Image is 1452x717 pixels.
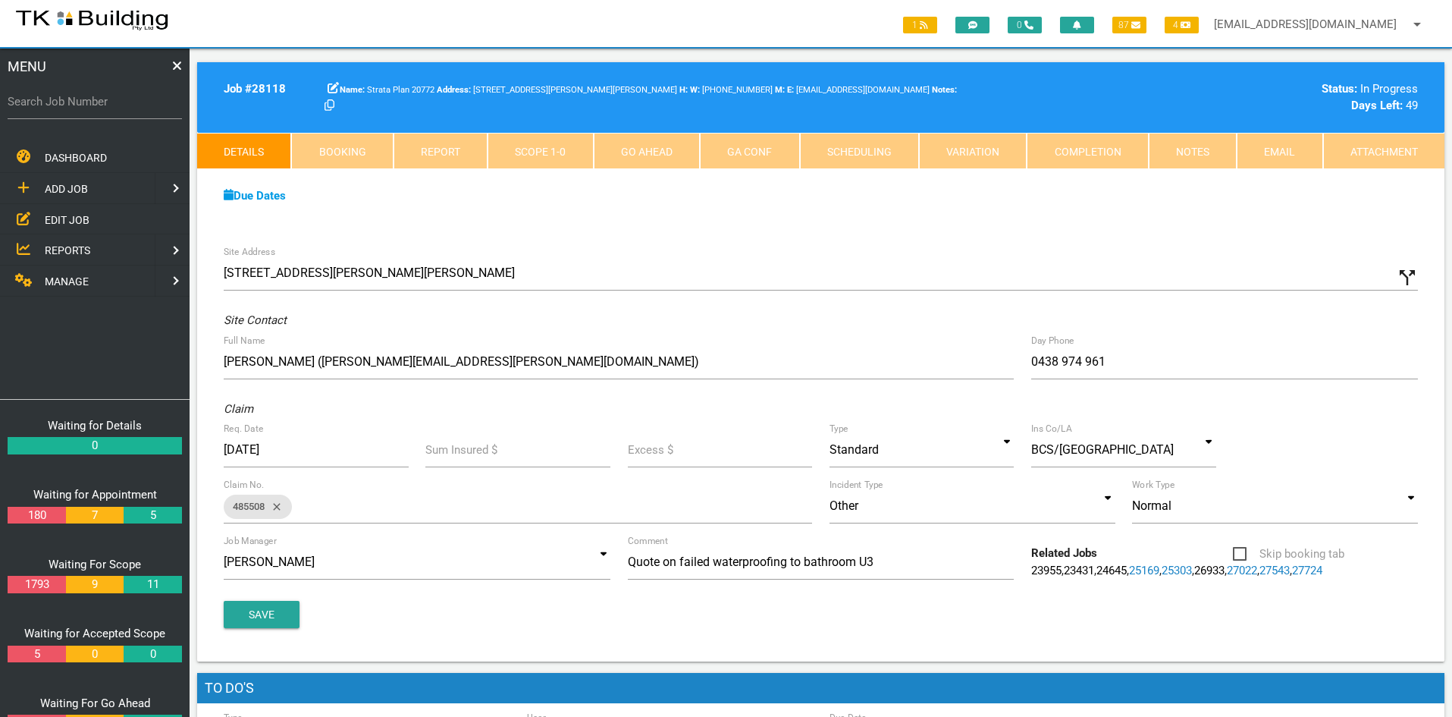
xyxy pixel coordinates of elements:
a: Waiting For Scope [49,558,141,571]
span: MANAGE [45,275,89,288]
a: 26933 [1194,564,1225,577]
a: 5 [124,507,181,524]
label: Excess $ [628,442,673,459]
a: 27724 [1292,564,1322,577]
span: 4 [1165,17,1199,33]
a: Waiting for Appointment [33,488,157,502]
b: H: [679,85,688,95]
a: Waiting For Go Ahead [40,697,150,710]
b: Notes: [932,85,957,95]
a: Scheduling [800,133,919,169]
label: Claim No. [224,478,265,492]
b: Related Jobs [1031,546,1097,560]
a: 25303 [1162,564,1192,577]
a: Attachment [1323,133,1444,169]
a: 0 [124,646,181,663]
span: Skip booking tab [1233,545,1344,564]
label: Incident Type [829,478,883,492]
label: Full Name [224,334,265,347]
div: In Progress 49 [1132,80,1418,115]
a: 0 [66,646,124,663]
span: DASHBOARD [45,152,107,164]
label: Search Job Number [8,93,182,111]
button: Save [224,601,299,628]
a: 23955 [1031,564,1062,577]
label: Site Address [224,245,275,259]
b: Job # 28118 [224,82,286,96]
b: W: [690,85,700,95]
a: 7 [66,507,124,524]
i: Claim [224,402,253,416]
i: Click to show custom address field [1396,266,1419,289]
label: Ins Co/LA [1031,422,1072,436]
a: Details [197,133,291,169]
b: E: [787,85,794,95]
a: 27022 [1227,564,1257,577]
div: 485508 [224,495,292,519]
i: Site Contact [224,313,287,327]
a: 1793 [8,576,65,593]
a: 5 [8,646,65,663]
i: close [265,495,283,519]
a: Waiting for Details [48,419,142,432]
b: Status: [1322,82,1357,96]
a: Go Ahead [594,133,700,169]
span: MENU [8,56,46,77]
img: s3file [15,8,169,32]
a: Report [394,133,488,169]
span: [EMAIL_ADDRESS][DOMAIN_NAME] [787,85,930,95]
a: Booking [291,133,393,169]
a: 11 [124,576,181,593]
b: M: [775,85,785,95]
span: 87 [1112,17,1146,33]
span: REPORTS [45,244,90,256]
label: Comment [628,534,668,548]
a: Variation [919,133,1027,169]
span: 0 [1008,17,1042,33]
a: Scope 1-0 [488,133,593,169]
b: Days Left: [1351,99,1403,112]
a: 9 [66,576,124,593]
span: Melissa Thom [690,85,773,95]
a: Waiting for Accepted Scope [24,627,165,640]
label: Day Phone [1031,334,1074,347]
a: 0 [8,437,182,454]
span: Strata Plan 20772 [340,85,434,95]
b: Name: [340,85,365,95]
span: 1 [903,17,937,33]
a: 180 [8,507,65,524]
span: ADD JOB [45,183,88,195]
a: Click here copy customer information. [325,99,334,112]
label: Job Manager [224,534,277,548]
a: 24645 [1096,564,1127,577]
a: Notes [1149,133,1237,169]
h1: To Do's [197,673,1444,703]
a: 23431 [1064,564,1094,577]
b: Address: [437,85,471,95]
a: 27543 [1259,564,1290,577]
div: , , , , , , , , [1023,545,1225,579]
label: Type [829,422,848,436]
a: 25169 [1129,564,1159,577]
label: Sum Insured $ [425,442,497,459]
a: Completion [1027,133,1148,169]
a: Email [1237,133,1322,169]
span: EDIT JOB [45,213,89,225]
label: Req. Date [224,422,263,436]
a: GA Conf [700,133,799,169]
a: Due Dates [224,189,286,203]
label: Work Type [1132,478,1174,492]
span: [STREET_ADDRESS][PERSON_NAME][PERSON_NAME] [437,85,677,95]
